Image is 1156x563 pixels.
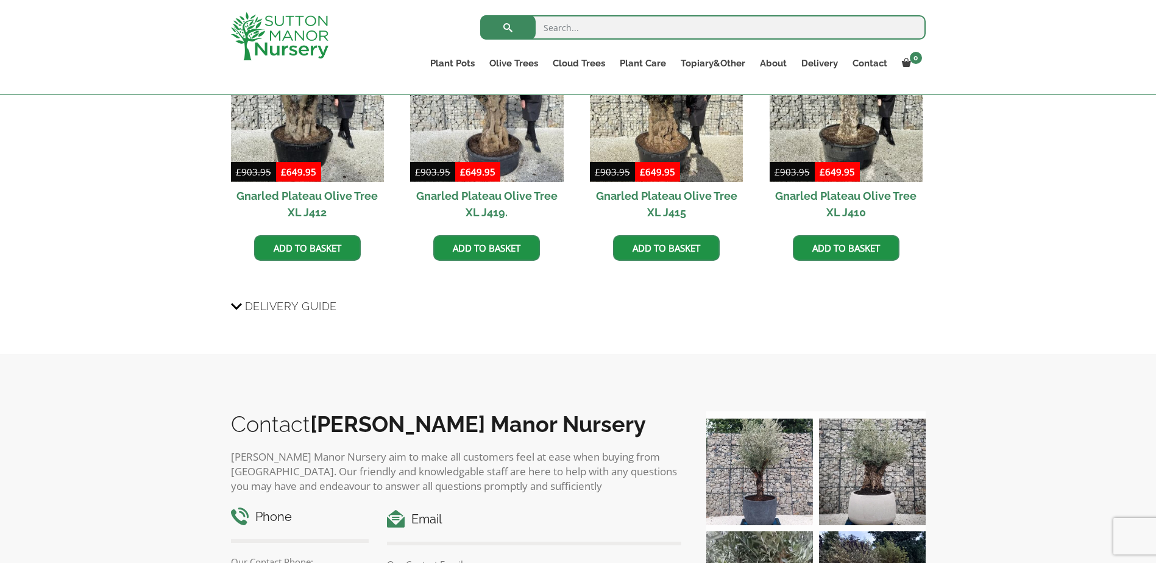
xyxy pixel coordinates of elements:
[231,29,384,226] a: Sale! Gnarled Plateau Olive Tree XL J412
[231,12,328,60] img: logo
[415,166,450,178] bdi: 903.95
[819,419,926,525] img: Check out this beauty we potted at our nursery today ❤️‍🔥 A huge, ancient gnarled Olive tree plan...
[770,29,923,182] img: Gnarled Plateau Olive Tree XL J410
[423,55,482,72] a: Plant Pots
[845,55,895,72] a: Contact
[590,29,743,182] img: Gnarled Plateau Olive Tree XL J415
[753,55,794,72] a: About
[231,411,682,437] h2: Contact
[231,29,384,182] img: Gnarled Plateau Olive Tree XL J412
[794,55,845,72] a: Delivery
[770,182,923,226] h2: Gnarled Plateau Olive Tree XL J410
[673,55,753,72] a: Topiary&Other
[640,166,645,178] span: £
[612,55,673,72] a: Plant Care
[820,166,825,178] span: £
[410,29,563,226] a: Sale! Gnarled Plateau Olive Tree XL J419.
[590,182,743,226] h2: Gnarled Plateau Olive Tree XL J415
[895,55,926,72] a: 0
[770,29,923,226] a: Sale! Gnarled Plateau Olive Tree XL J410
[281,166,316,178] bdi: 649.95
[820,166,855,178] bdi: 649.95
[387,510,681,529] h4: Email
[433,235,540,261] a: Add to basket: “Gnarled Plateau Olive Tree XL J419.”
[640,166,675,178] bdi: 649.95
[590,29,743,226] a: Sale! Gnarled Plateau Olive Tree XL J415
[410,182,563,226] h2: Gnarled Plateau Olive Tree XL J419.
[460,166,495,178] bdi: 649.95
[545,55,612,72] a: Cloud Trees
[310,411,646,437] b: [PERSON_NAME] Manor Nursery
[281,166,286,178] span: £
[482,55,545,72] a: Olive Trees
[236,166,271,178] bdi: 903.95
[595,166,630,178] bdi: 903.95
[410,29,563,182] img: Gnarled Plateau Olive Tree XL J419.
[460,166,466,178] span: £
[775,166,780,178] span: £
[910,52,922,64] span: 0
[613,235,720,261] a: Add to basket: “Gnarled Plateau Olive Tree XL J415”
[793,235,899,261] a: Add to basket: “Gnarled Plateau Olive Tree XL J410”
[595,166,600,178] span: £
[236,166,241,178] span: £
[231,508,369,526] h4: Phone
[231,182,384,226] h2: Gnarled Plateau Olive Tree XL J412
[480,15,926,40] input: Search...
[775,166,810,178] bdi: 903.95
[706,419,813,525] img: A beautiful multi-stem Spanish Olive tree potted in our luxurious fibre clay pots 😍😍
[231,450,682,494] p: [PERSON_NAME] Manor Nursery aim to make all customers feel at ease when buying from [GEOGRAPHIC_D...
[415,166,420,178] span: £
[245,295,337,317] span: Delivery Guide
[254,235,361,261] a: Add to basket: “Gnarled Plateau Olive Tree XL J412”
